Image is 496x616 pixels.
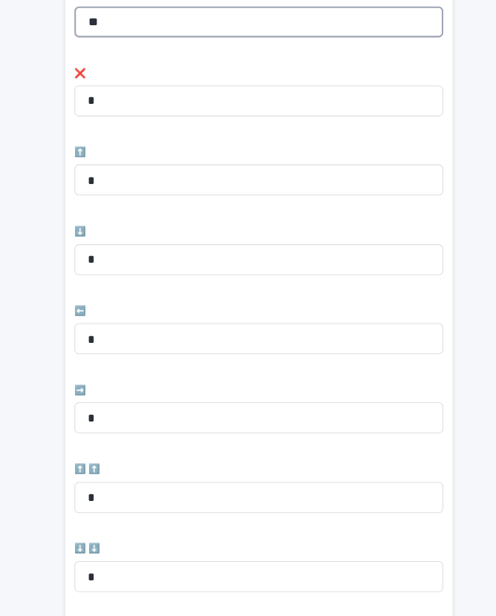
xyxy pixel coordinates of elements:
[71,167,82,176] span: ⬆️
[71,471,96,479] span: ⬆️ ⬆️
[71,15,82,24] span: ✅
[71,547,96,556] span: ⬇️ ⬇️
[71,91,82,100] span: ❌
[71,243,82,252] span: ⬇️
[71,319,82,328] span: ⬅️
[71,395,82,404] span: ➡️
